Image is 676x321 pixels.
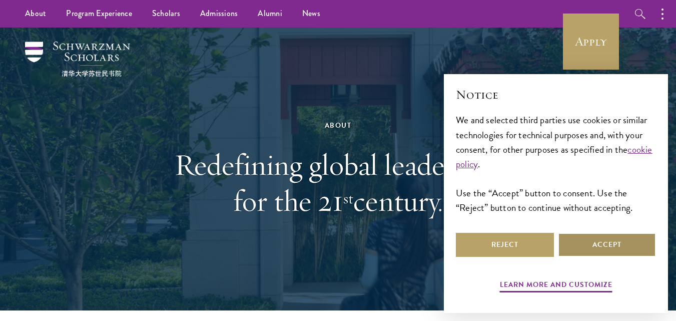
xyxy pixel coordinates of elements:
sup: st [343,189,353,208]
button: Accept [558,233,656,257]
button: Reject [456,233,554,257]
a: cookie policy [456,142,652,171]
h1: Redefining global leadership for the 21 century. [166,147,511,219]
h2: Notice [456,86,656,103]
img: Schwarzman Scholars [25,42,130,77]
div: We and selected third parties use cookies or similar technologies for technical purposes and, wit... [456,113,656,214]
button: Learn more and customize [500,278,612,294]
div: About [166,119,511,132]
a: Apply [563,14,619,70]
